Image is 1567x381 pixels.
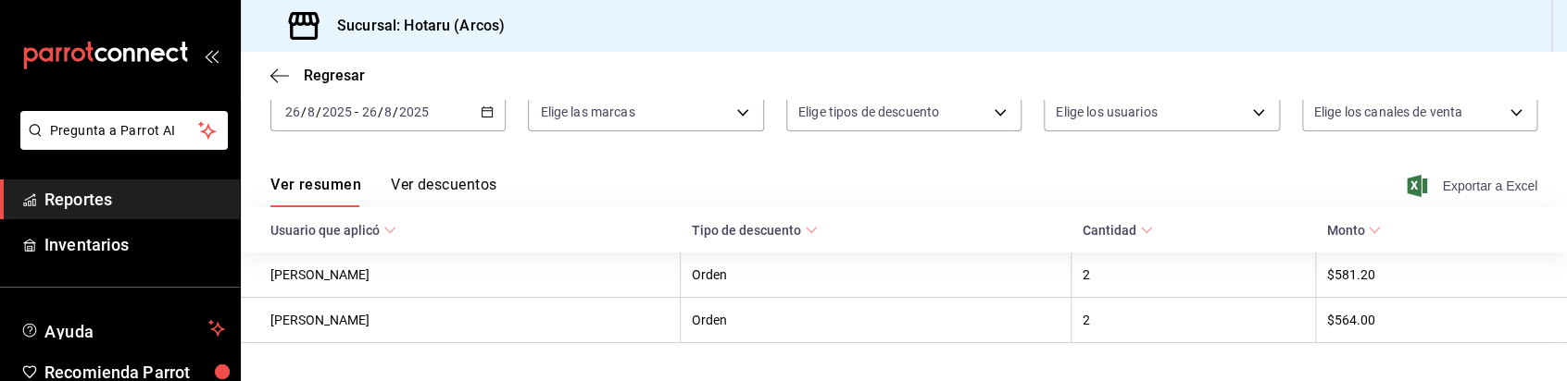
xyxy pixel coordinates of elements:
button: Regresar [270,67,365,84]
span: Reportes [44,187,225,212]
th: 2 [1072,252,1316,298]
a: Pregunta a Parrot AI [13,134,228,154]
span: Usuario que aplicó [270,223,396,238]
button: Ver descuentos [391,176,496,207]
span: - [355,104,358,119]
span: Elige los canales de venta [1314,103,1462,121]
input: -- [307,104,316,119]
span: Elige los usuarios [1056,103,1157,121]
button: Exportar a Excel [1410,175,1537,197]
th: Orden [681,298,1072,343]
span: / [301,104,307,119]
input: -- [383,104,393,119]
span: Tipo de descuento [692,223,818,238]
span: Cantidad [1083,223,1153,238]
th: Orden [681,252,1072,298]
input: -- [284,104,301,119]
button: Pregunta a Parrot AI [20,111,228,150]
button: Ver resumen [270,176,361,207]
span: Monto [1326,223,1381,238]
input: ---- [321,104,353,119]
span: / [316,104,321,119]
span: / [377,104,382,119]
th: [PERSON_NAME] [241,252,681,298]
span: Regresar [304,67,365,84]
span: Ayuda [44,317,201,339]
input: ---- [398,104,430,119]
th: $564.00 [1315,298,1567,343]
th: $581.20 [1315,252,1567,298]
th: [PERSON_NAME] [241,298,681,343]
h3: Sucursal: Hotaru (Arcos) [322,15,505,37]
span: Pregunta a Parrot AI [50,121,199,141]
span: Inventarios [44,232,225,257]
span: / [393,104,398,119]
span: Elige las marcas [540,103,634,121]
th: 2 [1072,298,1316,343]
span: Elige tipos de descuento [798,103,939,121]
input: -- [360,104,377,119]
div: navigation tabs [270,176,496,207]
button: open_drawer_menu [204,48,219,63]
